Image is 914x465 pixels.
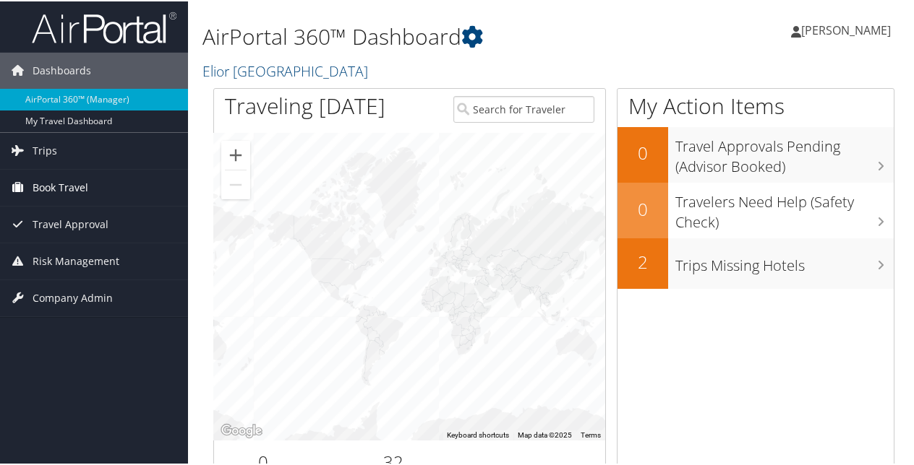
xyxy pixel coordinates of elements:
h3: Travel Approvals Pending (Advisor Booked) [675,128,894,175]
span: Book Travel [33,168,88,204]
h2: 2 [618,248,668,273]
button: Zoom in [221,139,250,168]
span: Risk Management [33,242,119,278]
h1: Traveling [DATE] [225,90,385,120]
h2: 0 [618,196,668,220]
span: Travel Approval [33,205,108,241]
img: airportal-logo.png [32,9,176,43]
h1: AirPortal 360™ Dashboard [202,20,671,51]
span: Map data ©2025 [518,430,572,438]
a: Elior [GEOGRAPHIC_DATA] [202,60,372,79]
span: [PERSON_NAME] [801,21,891,37]
a: 2Trips Missing Hotels [618,237,894,287]
h1: My Action Items [618,90,894,120]
h2: 0 [618,139,668,164]
h3: Trips Missing Hotels [675,247,894,274]
img: Google [218,420,265,439]
a: 0Travelers Need Help (Safety Check) [618,181,894,237]
a: Open this area in Google Maps (opens a new window) [218,420,265,439]
span: Company Admin [33,279,113,315]
span: Trips [33,131,57,168]
h3: Travelers Need Help (Safety Check) [675,183,894,231]
button: Zoom out [221,169,250,198]
a: Terms (opens in new tab) [581,430,601,438]
a: [PERSON_NAME] [791,7,905,51]
input: Search for Traveler [453,95,595,121]
span: Dashboards [33,51,91,87]
button: Keyboard shortcuts [447,429,509,439]
a: 0Travel Approvals Pending (Advisor Booked) [618,126,894,181]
